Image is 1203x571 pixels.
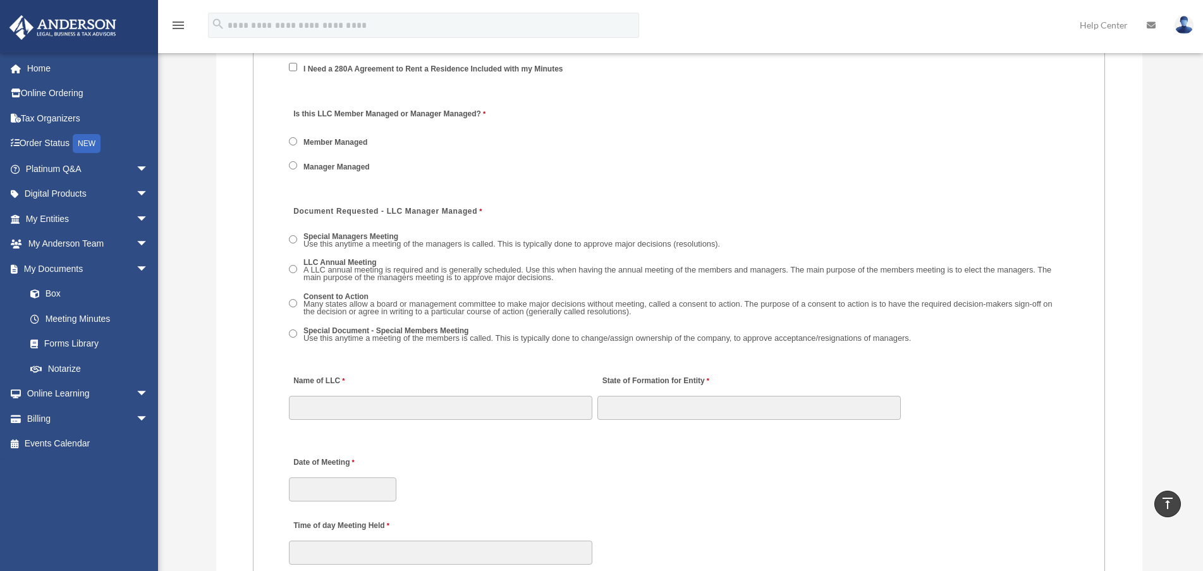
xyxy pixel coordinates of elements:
[9,81,168,106] a: Online Ordering
[9,181,168,207] a: Digital Productsarrow_drop_down
[1154,491,1181,517] a: vertical_align_top
[136,256,161,282] span: arrow_drop_down
[171,18,186,33] i: menu
[6,15,120,40] img: Anderson Advisors Platinum Portal
[289,517,409,534] label: Time of day Meeting Held
[303,333,911,343] span: Use this anytime a meeting of the members is called. This is typically done to change/assign owne...
[18,281,168,307] a: Box
[18,356,168,381] a: Notarize
[300,291,1070,319] label: Consent to Action
[9,131,168,157] a: Order StatusNEW
[300,257,1070,285] label: LLC Annual Meeting
[136,231,161,257] span: arrow_drop_down
[300,325,915,345] label: Special Document - Special Members Meeting
[289,106,489,123] label: Is this LLC Member Managed or Manager Managed?
[303,265,1051,283] span: A LLC annual meeting is required and is generally scheduled. Use this when having the annual meet...
[1175,16,1194,34] img: User Pic
[289,455,409,472] label: Date of Meeting
[18,331,168,357] a: Forms Library
[9,106,168,131] a: Tax Organizers
[136,381,161,407] span: arrow_drop_down
[136,156,161,182] span: arrow_drop_down
[136,406,161,432] span: arrow_drop_down
[300,231,724,250] label: Special Managers Meeting
[9,431,168,457] a: Events Calendar
[293,207,477,216] span: Document Requested - LLC Manager Managed
[9,256,168,281] a: My Documentsarrow_drop_down
[300,137,372,149] label: Member Managed
[18,306,161,331] a: Meeting Minutes
[9,156,168,181] a: Platinum Q&Aarrow_drop_down
[73,134,101,153] div: NEW
[9,206,168,231] a: My Entitiesarrow_drop_down
[300,161,374,173] label: Manager Managed
[289,372,348,390] label: Name of LLC
[9,406,168,431] a: Billingarrow_drop_down
[300,64,568,75] label: I Need a 280A Agreement to Rent a Residence Included with my Minutes
[9,381,168,407] a: Online Learningarrow_drop_down
[303,239,720,249] span: Use this anytime a meeting of the managers is called. This is typically done to approve major dec...
[303,299,1053,317] span: Many states allow a board or management committee to make major decisions without meeting, called...
[211,17,225,31] i: search
[9,56,168,81] a: Home
[171,22,186,33] a: menu
[1160,496,1175,511] i: vertical_align_top
[136,206,161,232] span: arrow_drop_down
[597,372,712,390] label: State of Formation for Entity
[9,231,168,257] a: My Anderson Teamarrow_drop_down
[136,181,161,207] span: arrow_drop_down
